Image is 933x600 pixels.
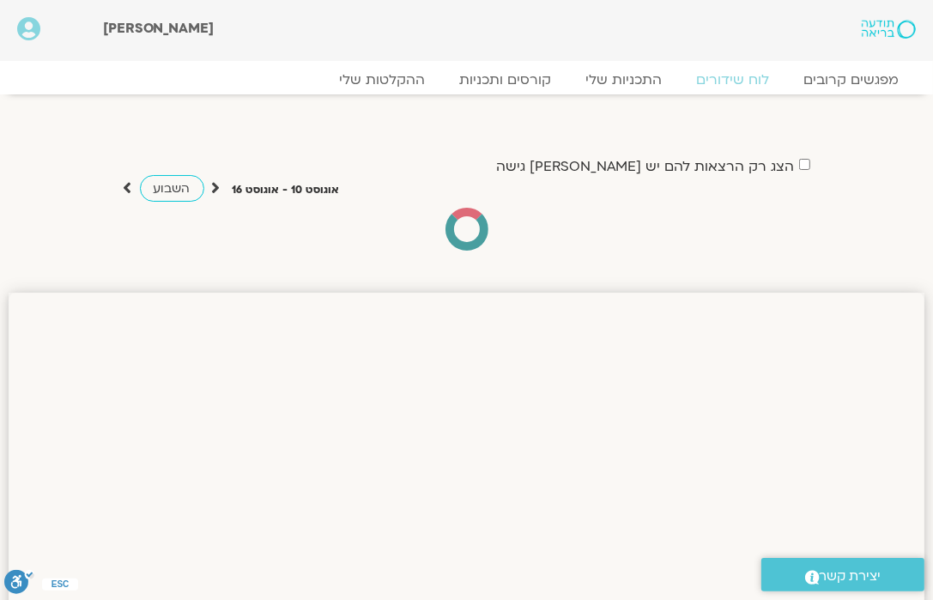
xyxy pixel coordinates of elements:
a: מפגשים קרובים [786,71,916,88]
span: השבוע [154,180,191,197]
label: הצג רק הרצאות להם יש [PERSON_NAME] גישה [497,159,795,174]
a: ההקלטות שלי [322,71,442,88]
a: התכניות שלי [568,71,679,88]
span: [PERSON_NAME] [103,19,215,38]
a: לוח שידורים [679,71,786,88]
a: קורסים ותכניות [442,71,568,88]
nav: Menu [17,71,916,88]
span: יצירת קשר [820,565,882,588]
a: השבוע [140,175,204,202]
p: אוגוסט 10 - אוגוסט 16 [233,181,340,199]
a: יצירת קשר [761,558,924,591]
